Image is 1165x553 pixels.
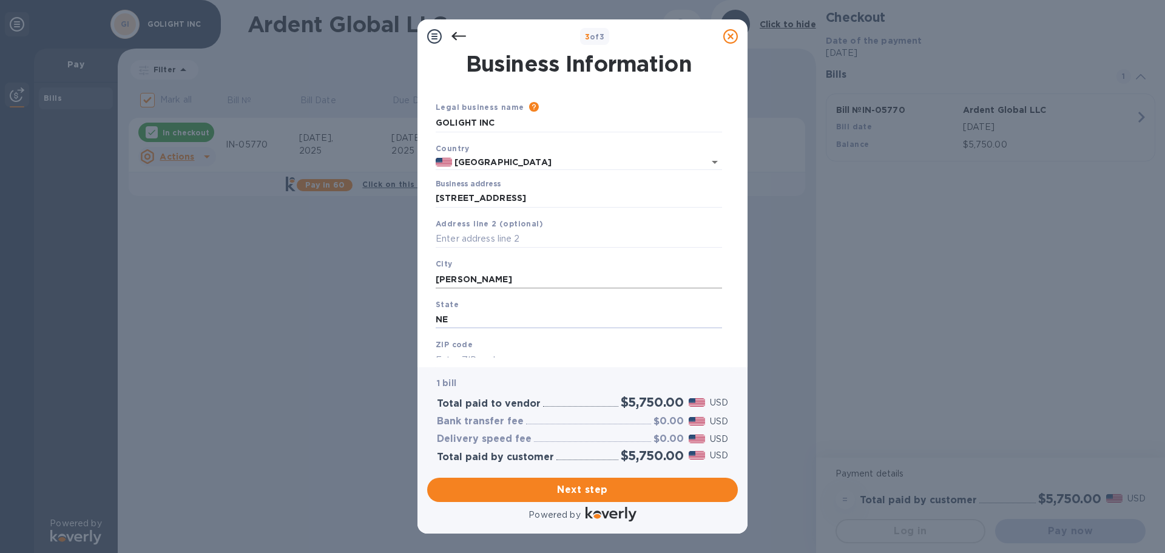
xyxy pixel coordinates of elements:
[437,433,532,445] h3: Delivery speed fee
[436,144,470,153] b: Country
[452,155,688,170] input: Select country
[437,483,728,497] span: Next step
[585,32,605,41] b: of 3
[436,181,501,188] label: Business address
[436,230,722,248] input: Enter address line 2
[653,433,684,445] h3: $0.00
[710,433,728,446] p: USD
[586,507,637,521] img: Logo
[689,398,705,407] img: USD
[436,300,459,309] b: State
[689,417,705,426] img: USD
[436,103,524,112] b: Legal business name
[653,416,684,427] h3: $0.00
[585,32,590,41] span: 3
[689,451,705,460] img: USD
[436,259,453,268] b: City
[528,509,580,521] p: Powered by
[436,340,473,349] b: ZIP code
[437,398,541,410] h3: Total paid to vendor
[621,395,684,410] h2: $5,750.00
[621,448,684,463] h2: $5,750.00
[437,378,456,388] b: 1 bill
[437,452,554,463] h3: Total paid by customer
[436,270,722,288] input: Enter city
[433,51,724,76] h1: Business Information
[710,449,728,462] p: USD
[437,416,524,427] h3: Bank transfer fee
[706,154,723,171] button: Open
[427,478,738,502] button: Next step
[689,435,705,443] img: USD
[710,415,728,428] p: USD
[436,158,452,166] img: US
[436,351,722,369] input: Enter ZIP code
[436,311,722,329] input: Enter state
[436,114,722,132] input: Enter legal business name
[710,396,728,409] p: USD
[436,219,543,228] b: Address line 2 (optional)
[436,189,722,208] input: Enter address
